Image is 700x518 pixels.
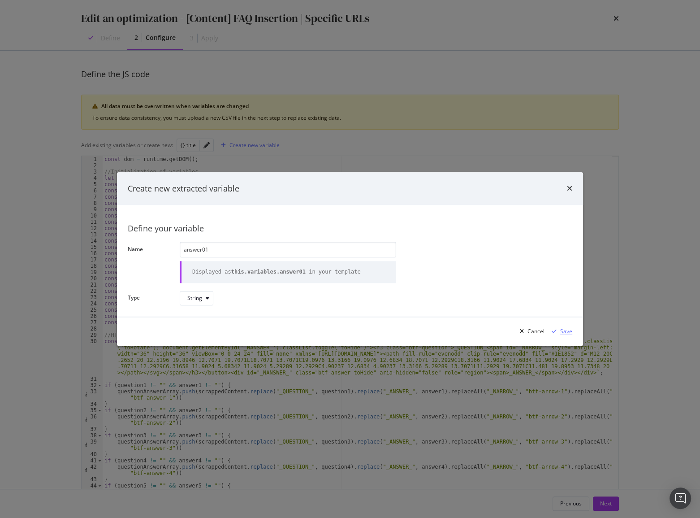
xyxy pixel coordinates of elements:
div: String [187,296,202,301]
div: Save [560,328,572,335]
div: Create new extracted variable [128,183,239,195]
button: Save [548,324,572,339]
label: Type [128,294,173,304]
div: Open Intercom Messenger [670,488,691,509]
button: Cancel [516,324,544,339]
div: times [567,183,572,195]
div: modal [117,172,583,346]
b: this.variables.answer01 [231,269,306,275]
div: Cancel [527,328,544,335]
button: String [180,291,213,305]
div: Define your variable [128,223,572,235]
div: Displayed as in your template [192,268,361,276]
label: Name [128,245,173,281]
